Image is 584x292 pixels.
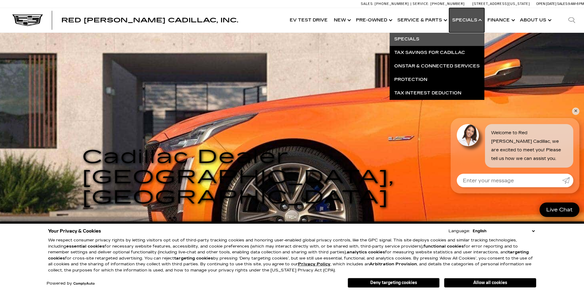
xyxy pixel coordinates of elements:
span: Open [DATE] [536,2,556,6]
strong: Arbitration Provision [369,262,417,267]
div: Powered by [47,282,95,286]
input: Enter your message [457,174,562,187]
div: Welcome to Red [PERSON_NAME] Cadillac, we are excited to meet you! Please tell us how we can assi... [485,124,573,168]
div: Language: [448,229,470,233]
a: EV Test Drive [287,8,331,32]
a: Specials [390,32,484,46]
span: Service: [413,2,429,6]
p: We respect consumer privacy rights by letting visitors opt out of third-party tracking cookies an... [48,237,536,273]
a: Service & Parts [394,8,449,32]
a: New [331,8,353,32]
span: [PHONE_NUMBER] [430,2,465,6]
span: Sales: [557,2,568,6]
select: Language Select [471,228,536,234]
a: Red [PERSON_NAME] Cadillac, Inc. [61,17,238,23]
a: Privacy Policy [298,262,330,267]
a: About Us [517,8,553,32]
strong: essential cookies [66,244,105,249]
a: ComplyAuto [73,282,95,286]
span: Your Privacy & Cookies [48,227,101,235]
a: Live Chat [540,203,579,217]
a: Tax Savings for Cadillac [390,46,484,59]
a: Tax Interest Deduction [390,86,484,100]
img: Cadillac Dark Logo with Cadillac White Text [12,14,43,26]
strong: targeting cookies [48,250,529,261]
a: Protection [390,73,484,86]
span: Sales: [361,2,374,6]
span: Cadillac Dealer [GEOGRAPHIC_DATA], [GEOGRAPHIC_DATA] [82,146,395,208]
a: Specials [449,8,484,32]
a: Sales: [PHONE_NUMBER] [361,2,410,6]
a: Pre-Owned [353,8,394,32]
strong: targeting cookies [174,256,213,261]
a: Service: [PHONE_NUMBER] [410,2,466,6]
img: Agent profile photo [457,124,479,146]
span: 9 AM-6 PM [568,2,584,6]
strong: functional cookies [423,244,464,249]
a: OnStar & Connected Services [390,59,484,73]
span: Live Chat [543,206,576,213]
a: Submit [562,174,573,187]
button: Deny targeting cookies [348,278,440,288]
strong: analytics cookies [347,250,385,255]
a: [STREET_ADDRESS][US_STATE] [472,2,530,6]
span: Red [PERSON_NAME] Cadillac, Inc. [61,17,238,24]
button: Allow all cookies [444,278,536,287]
span: [PHONE_NUMBER] [375,2,409,6]
a: Finance [484,8,517,32]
